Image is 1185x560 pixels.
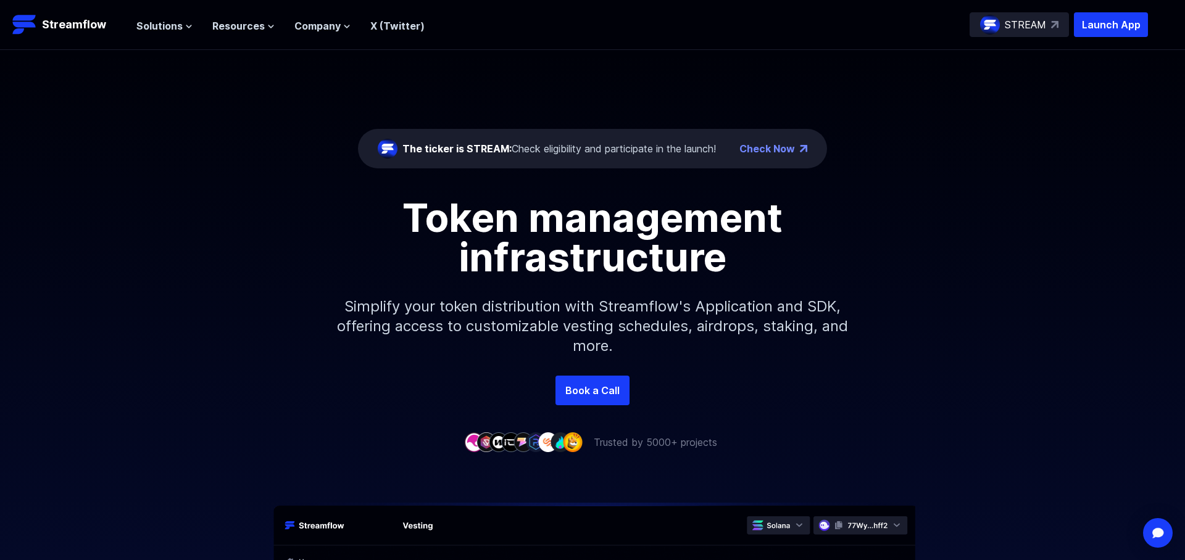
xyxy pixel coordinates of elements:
[212,19,265,33] span: Resources
[980,15,1000,35] img: streamflow-logo-circle.png
[212,19,275,33] button: Resources
[538,432,558,451] img: company-7
[370,20,425,32] a: X (Twitter)
[402,141,716,156] div: Check eligibility and participate in the launch!
[526,432,546,451] img: company-6
[1074,12,1148,37] button: Launch App
[739,141,795,156] a: Check Now
[136,19,183,33] span: Solutions
[594,435,717,450] p: Trusted by 5000+ projects
[315,198,870,277] h1: Token management infrastructure
[1143,518,1173,548] div: Open Intercom Messenger
[551,432,570,451] img: company-8
[970,12,1069,37] a: STREAM
[513,432,533,451] img: company-5
[12,12,124,37] a: Streamflow
[402,142,512,155] span: The ticker is STREAM:
[476,432,496,451] img: company-2
[12,12,37,37] img: Streamflow Logo
[800,145,807,152] img: top-right-arrow.png
[555,376,630,405] a: Book a Call
[136,19,193,33] button: Solutions
[464,432,484,451] img: company-1
[378,139,397,159] img: streamflow-logo-circle.png
[1051,21,1058,28] img: top-right-arrow.svg
[294,19,341,33] span: Company
[563,432,583,451] img: company-9
[489,432,509,451] img: company-3
[42,16,106,33] p: Streamflow
[294,19,351,33] button: Company
[501,432,521,451] img: company-4
[1005,17,1046,32] p: STREAM
[327,277,858,376] p: Simplify your token distribution with Streamflow's Application and SDK, offering access to custom...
